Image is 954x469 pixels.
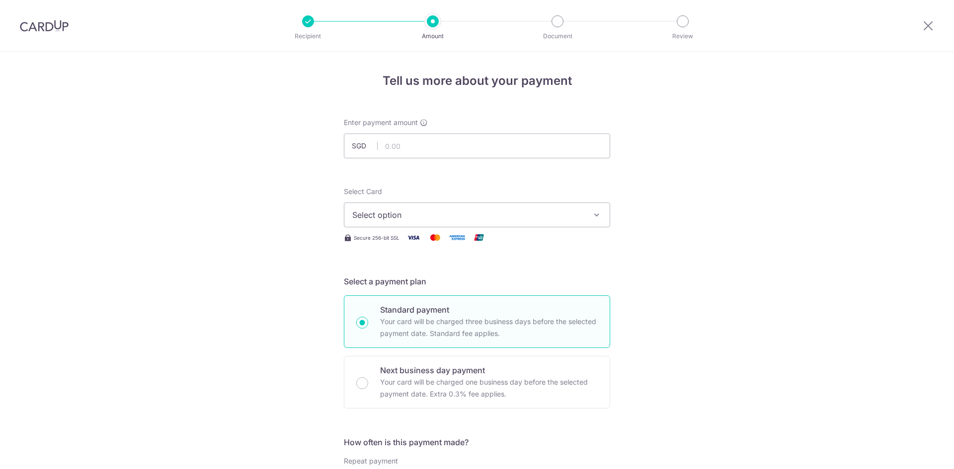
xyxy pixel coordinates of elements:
[352,209,584,221] span: Select option
[354,234,399,242] span: Secure 256-bit SSL
[380,376,598,400] p: Your card will be charged one business day before the selected payment date. Extra 0.3% fee applies.
[469,231,489,244] img: Union Pay
[352,141,378,151] span: SGD
[344,187,382,196] span: translation missing: en.payables.payment_networks.credit_card.summary.labels.select_card
[344,134,610,158] input: 0.00
[380,364,598,376] p: Next business day payment
[425,231,445,244] img: Mastercard
[646,31,719,41] p: Review
[344,275,610,287] h5: Select a payment plan
[447,231,467,244] img: American Express
[344,72,610,90] h4: Tell us more about your payment
[344,436,610,448] h5: How often is this payment made?
[344,202,610,227] button: Select option
[344,118,418,128] span: Enter payment amount
[403,231,423,244] img: Visa
[380,316,598,339] p: Your card will be charged three business days before the selected payment date. Standard fee appl...
[344,456,398,466] label: Repeat payment
[271,31,345,41] p: Recipient
[380,304,598,316] p: Standard payment
[396,31,470,41] p: Amount
[20,20,69,32] img: CardUp
[521,31,594,41] p: Document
